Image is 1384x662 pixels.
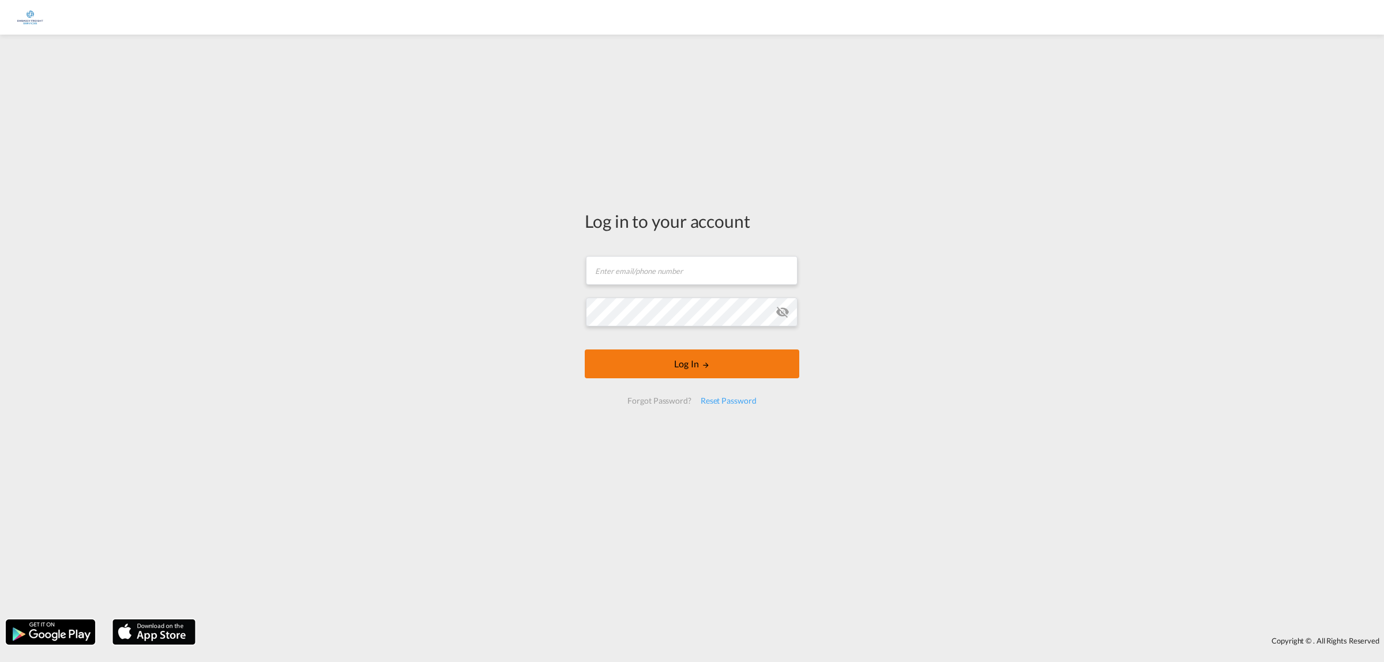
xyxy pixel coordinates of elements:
[696,390,761,411] div: Reset Password
[585,349,799,378] button: LOGIN
[586,256,798,285] input: Enter email/phone number
[17,5,43,31] img: e1326340b7c511ef854e8d6a806141ad.jpg
[623,390,695,411] div: Forgot Password?
[5,618,96,646] img: google.png
[585,209,799,233] div: Log in to your account
[201,631,1384,650] div: Copyright © . All Rights Reserved
[776,305,789,319] md-icon: icon-eye-off
[111,618,197,646] img: apple.png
